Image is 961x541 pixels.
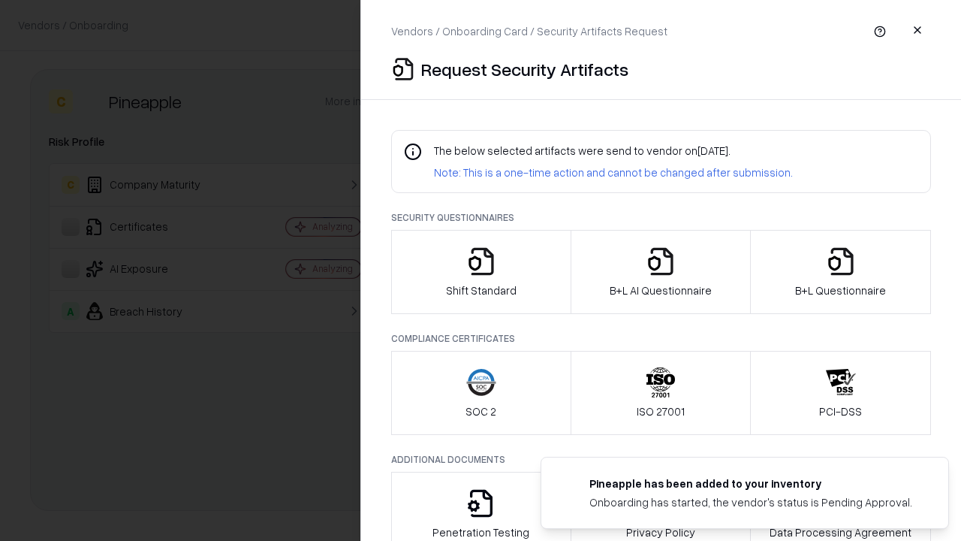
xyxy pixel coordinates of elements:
p: Request Security Artifacts [421,57,628,81]
button: PCI-DSS [750,351,931,435]
p: SOC 2 [465,403,496,419]
button: Shift Standard [391,230,571,314]
p: B+L Questionnaire [795,283,886,298]
div: Pineapple has been added to your inventory [589,476,912,491]
p: Compliance Certificates [391,332,931,345]
button: B+L Questionnaire [750,230,931,314]
p: PCI-DSS [819,403,862,419]
p: Data Processing Agreement [770,524,911,540]
button: SOC 2 [391,351,571,435]
p: ISO 27001 [637,403,685,419]
p: Security Questionnaires [391,211,931,224]
p: Additional Documents [391,453,931,466]
p: Privacy Policy [626,524,695,540]
p: Vendors / Onboarding Card / Security Artifacts Request [391,23,667,39]
p: Note: This is a one-time action and cannot be changed after submission. [434,165,793,180]
button: ISO 27001 [571,351,752,435]
p: Penetration Testing [432,524,529,540]
img: pineappleenergy.com [559,476,577,494]
p: B+L AI Questionnaire [610,283,712,298]
button: B+L AI Questionnaire [571,230,752,314]
p: Shift Standard [446,283,517,298]
p: The below selected artifacts were send to vendor on [DATE] . [434,143,793,159]
div: Onboarding has started, the vendor's status is Pending Approval. [589,494,912,510]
